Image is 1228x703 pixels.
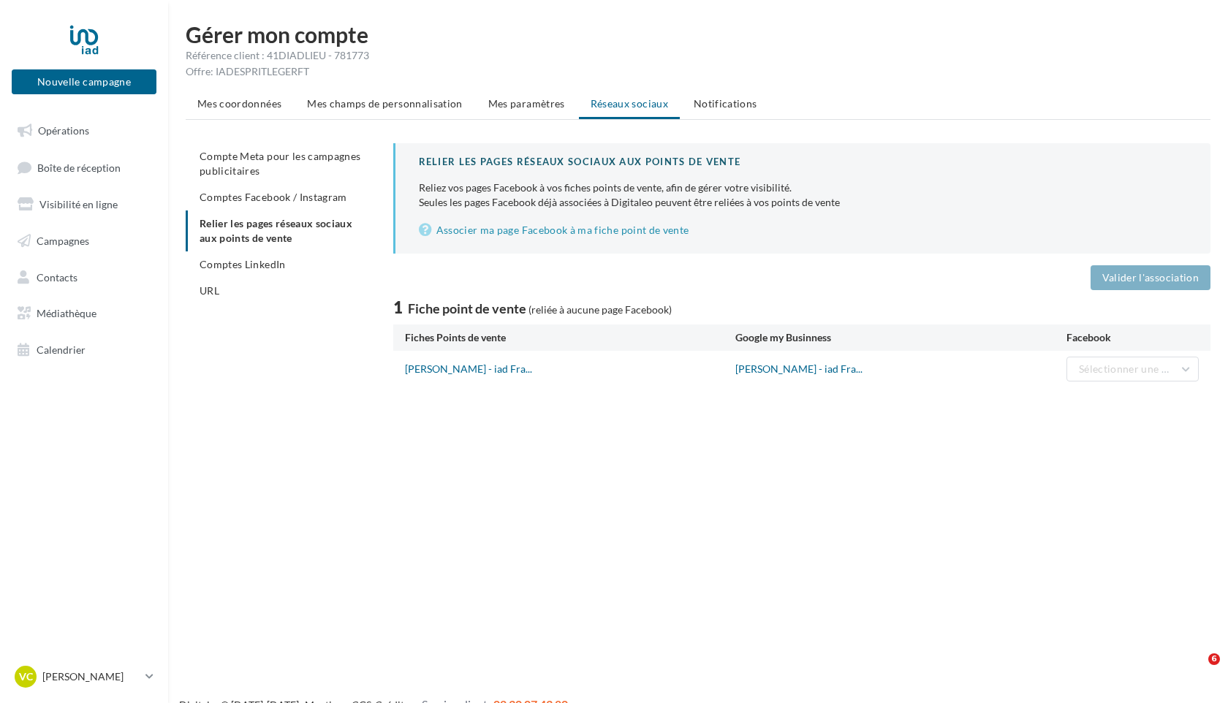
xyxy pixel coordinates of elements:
[200,258,286,270] span: Comptes LinkedIn
[12,69,156,94] button: Nouvelle campagne
[419,155,1187,169] div: Relier les pages réseaux sociaux aux points de vente
[42,669,140,684] p: [PERSON_NAME]
[9,189,159,220] a: Visibilité en ligne
[1066,357,1199,381] button: Sélectionner une page
[1178,653,1213,688] iframe: Intercom live chat
[307,97,463,110] span: Mes champs de personnalisation
[37,307,96,319] span: Médiathèque
[197,97,281,110] span: Mes coordonnées
[9,298,159,329] a: Médiathèque
[186,64,1210,79] div: Offre: IADESPRITLEGERFT
[419,221,1187,239] a: Associer ma page Facebook à ma fiche point de vente
[186,48,1210,63] div: Référence client : 41DIADLIEU - 781773
[735,330,1066,345] div: Google my Businness
[419,180,1187,210] p: Seules les pages Facebook déjà associées à Digitaleo peuvent être reliées à vos points de vente
[9,335,159,365] a: Calendrier
[37,343,86,356] span: Calendrier
[9,115,159,146] a: Opérations
[38,124,89,137] span: Opérations
[393,296,403,319] span: 1
[1079,362,1183,375] span: Sélectionner une page
[694,97,757,110] span: Notifications
[405,362,532,375] a: [PERSON_NAME] - iad Fra...
[405,330,736,345] div: Fiches Points de vente
[9,152,159,183] a: Boîte de réception
[9,262,159,293] a: Contacts
[37,235,89,247] span: Campagnes
[735,362,863,375] a: [PERSON_NAME] - iad Fra...
[200,150,361,177] span: Compte Meta pour les campagnes publicitaires
[408,300,526,316] span: Fiche point de vente
[1208,653,1220,665] span: 6
[200,284,219,297] span: URL
[1091,265,1210,290] button: Valider l'association
[200,191,347,203] span: Comptes Facebook / Instagram
[528,303,672,316] span: (reliée à aucune page Facebook)
[39,198,118,210] span: Visibilité en ligne
[19,669,33,684] span: VC
[12,663,156,691] a: VC [PERSON_NAME]
[9,226,159,256] a: Campagnes
[488,97,565,110] span: Mes paramètres
[186,23,1210,45] h1: Gérer mon compte
[419,180,1187,195] div: Reliez vos pages Facebook à vos fiches points de vente, afin de gérer votre visibilité.
[1066,330,1199,345] div: Facebook
[37,270,77,283] span: Contacts
[37,161,121,173] span: Boîte de réception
